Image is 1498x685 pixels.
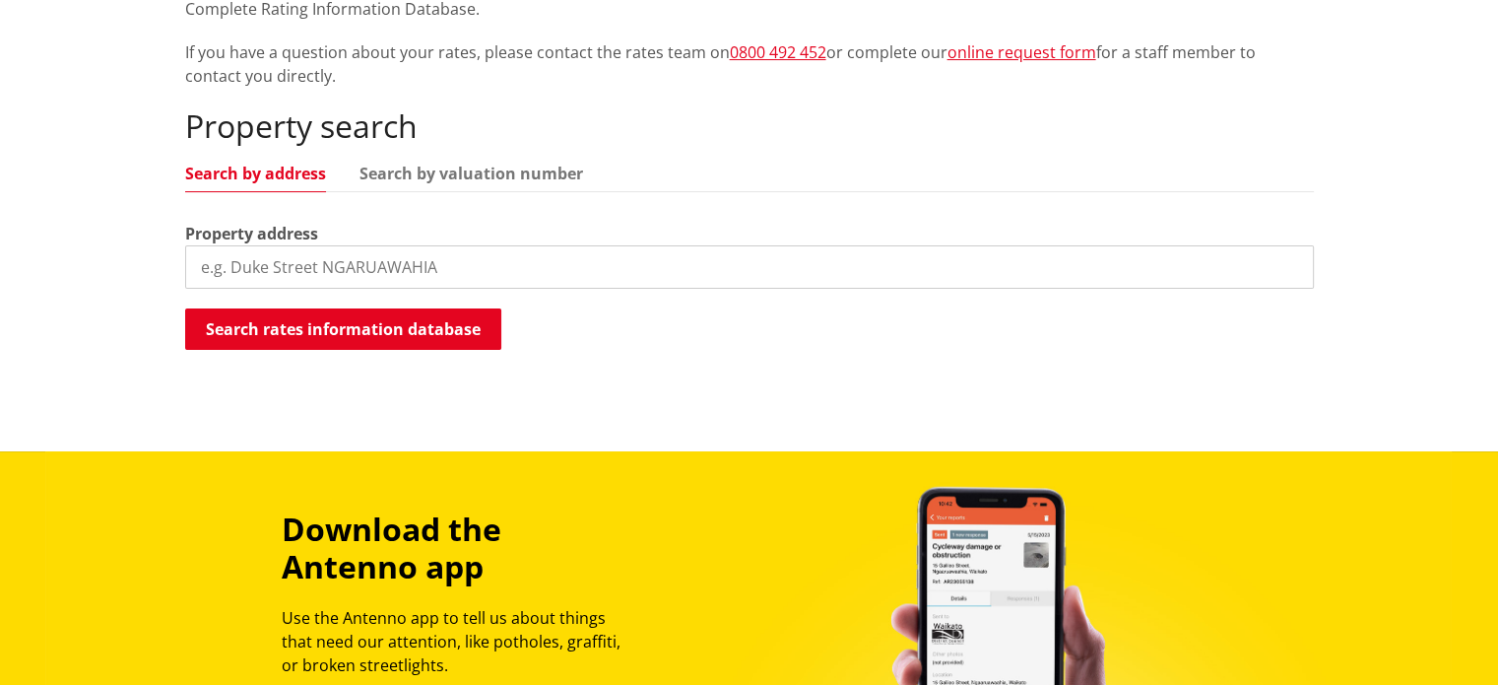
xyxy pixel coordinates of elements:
h3: Download the Antenno app [282,511,638,586]
a: Search by valuation number [359,166,583,181]
iframe: Messenger Launcher [1407,602,1478,673]
p: If you have a question about your rates, please contact the rates team on or complete our for a s... [185,40,1314,88]
button: Search rates information database [185,308,501,350]
a: 0800 492 452 [730,41,826,63]
input: e.g. Duke Street NGARUAWAHIA [185,245,1314,289]
label: Property address [185,222,318,245]
a: online request form [947,41,1096,63]
a: Search by address [185,166,326,181]
p: Use the Antenno app to tell us about things that need our attention, like potholes, graffiti, or ... [282,606,638,677]
h2: Property search [185,107,1314,145]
